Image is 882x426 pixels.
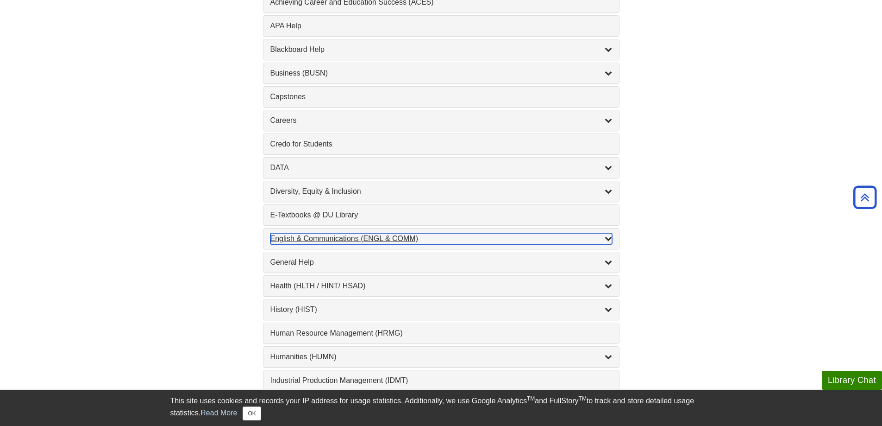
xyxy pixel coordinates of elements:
a: Business (BUSN) [270,68,612,79]
a: APA Help [270,20,612,32]
button: Library Chat [822,371,882,390]
a: DATA [270,162,612,173]
a: Blackboard Help [270,44,612,55]
button: Close [243,407,261,420]
a: English & Communications (ENGL & COMM) [270,233,612,244]
a: Careers [270,115,612,126]
a: Capstones [270,91,612,102]
a: Humanities (HUMN) [270,351,612,362]
a: General Help [270,257,612,268]
a: History (HIST) [270,304,612,315]
a: E-Textbooks @ DU Library [270,210,612,221]
sup: TM [579,395,587,402]
a: Health (HLTH / HINT/ HSAD) [270,280,612,292]
a: Credo for Students [270,139,612,150]
a: Read More [200,409,237,417]
sup: TM [527,395,535,402]
a: Diversity, Equity & Inclusion [270,186,612,197]
a: Industrial Production Management (IDMT) [270,375,612,386]
a: Back to Top [850,191,880,203]
a: Human Resource Management (HRMG) [270,328,612,339]
div: This site uses cookies and records your IP address for usage statistics. Additionally, we use Goo... [170,395,712,420]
